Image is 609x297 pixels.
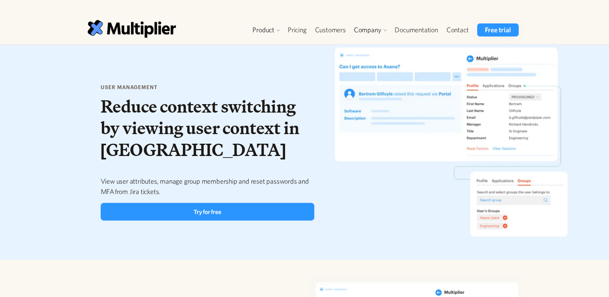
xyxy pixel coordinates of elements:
div: Company [354,25,382,35]
a: Documentation [390,23,442,37]
a: Free trial [477,23,518,37]
a: Try for free [101,203,315,221]
a: Customers [311,23,350,37]
div: Product [252,25,274,35]
div: Product [249,23,284,37]
img: Desktop and Mobile illustration [327,40,573,244]
p: View user attributes, manage group membership and reset passwords and MFA from Jira tickets. [101,176,315,197]
div: Company [350,23,391,37]
h5: user management [101,84,315,91]
a: Pricing [284,23,311,37]
h1: Reduce context switching by viewing user context in [GEOGRAPHIC_DATA] [101,96,315,161]
a: Contact [442,23,473,37]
